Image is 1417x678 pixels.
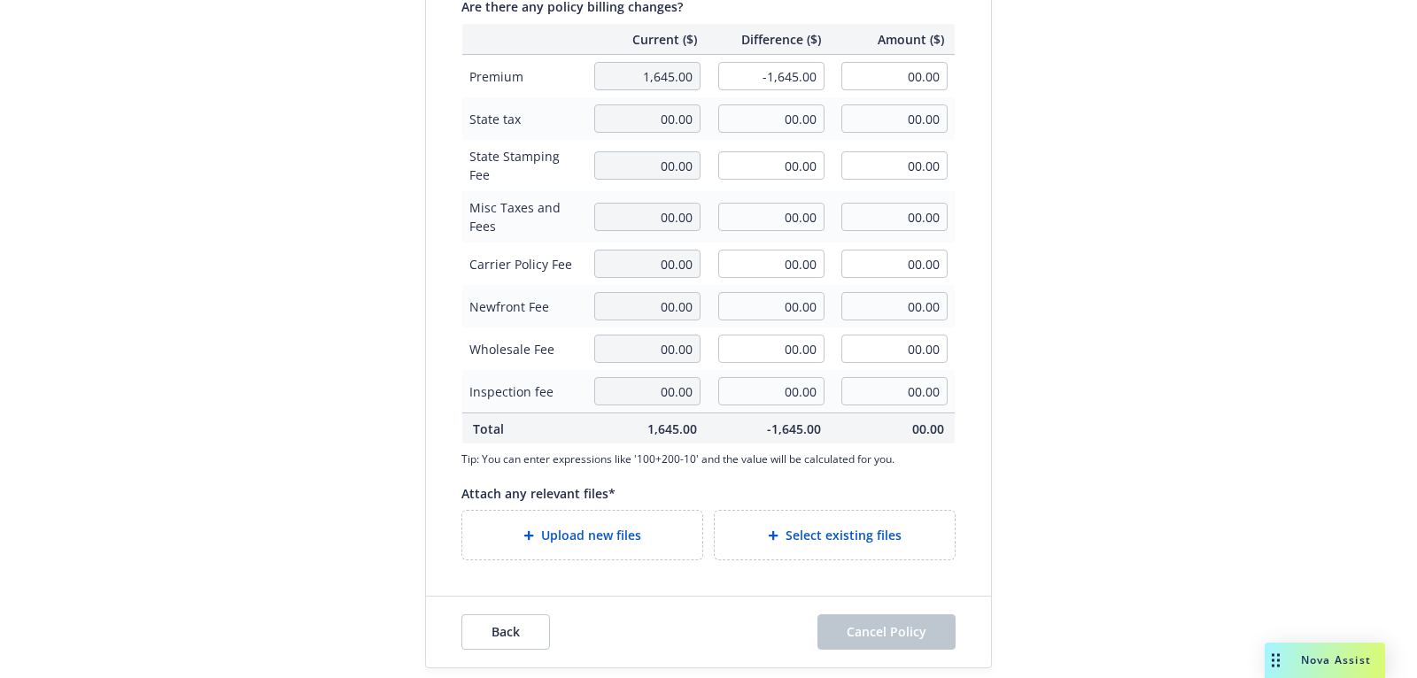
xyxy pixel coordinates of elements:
[469,255,577,274] span: Carrier Policy Fee
[842,30,945,49] span: Amount ($)
[842,420,945,438] span: 00.00
[1265,643,1287,678] div: Drag to move
[461,510,703,560] div: Upload new files
[594,30,697,49] span: Current ($)
[461,451,956,466] span: Tip: You can enter expressions like '100+200-10' and the value will be calculated for you.
[1301,652,1371,667] span: Nova Assist
[469,198,577,235] span: Misc Taxes and Fees
[492,623,520,640] span: Back
[469,382,577,401] span: Inspection fee
[469,340,577,358] span: Wholesale Fee
[541,526,641,544] span: Upload new files
[469,67,577,86] span: Premium
[718,420,821,438] span: -1,645.00
[469,147,577,184] span: State Stamping Fee
[1265,643,1385,678] button: Nova Assist
[817,614,956,650] button: Cancel Policy
[714,510,956,560] div: Select existing files
[461,614,550,650] button: Back
[469,297,577,316] span: Newfront Fee
[718,30,821,49] span: Difference ($)
[473,420,573,438] span: Total
[461,485,616,502] span: Attach any relevant files*
[469,110,577,128] span: State tax
[786,526,902,544] span: Select existing files
[594,420,697,438] span: 1,645.00
[847,623,926,640] span: Cancel Policy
